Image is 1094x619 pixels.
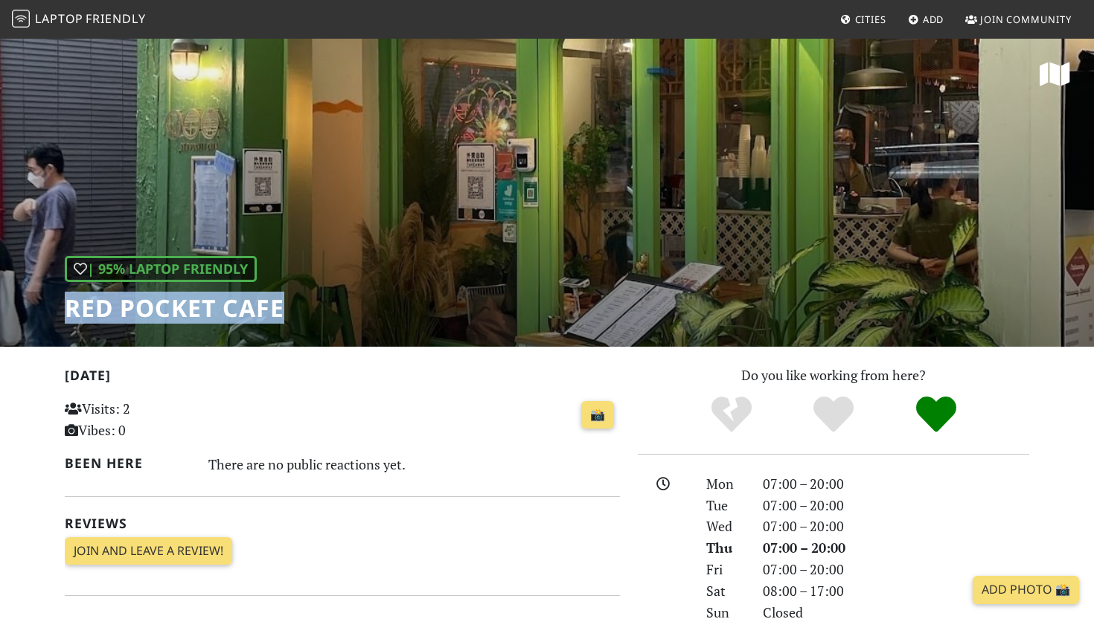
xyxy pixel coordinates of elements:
[86,10,145,27] span: Friendly
[581,401,614,429] a: 📸
[65,537,232,565] a: Join and leave a review!
[959,6,1078,33] a: Join Community
[208,452,621,476] div: There are no public reactions yet.
[12,10,30,28] img: LaptopFriendly
[754,537,1038,559] div: 07:00 – 20:00
[754,495,1038,516] div: 07:00 – 20:00
[680,394,783,435] div: No
[980,13,1072,26] span: Join Community
[65,368,620,389] h2: [DATE]
[697,516,754,537] div: Wed
[35,10,83,27] span: Laptop
[754,516,1038,537] div: 07:00 – 20:00
[65,455,191,471] h2: Been here
[754,473,1038,495] div: 07:00 – 20:00
[885,394,988,435] div: Definitely!
[12,7,146,33] a: LaptopFriendly LaptopFriendly
[754,580,1038,602] div: 08:00 – 17:00
[65,398,238,441] p: Visits: 2 Vibes: 0
[697,580,754,602] div: Sat
[923,13,944,26] span: Add
[697,537,754,559] div: Thu
[754,559,1038,580] div: 07:00 – 20:00
[65,516,620,531] h2: Reviews
[65,294,284,322] h1: Red Pocket Cafe
[638,365,1029,386] p: Do you like working from here?
[834,6,892,33] a: Cities
[65,256,257,282] div: | 95% Laptop Friendly
[902,6,950,33] a: Add
[697,473,754,495] div: Mon
[697,559,754,580] div: Fri
[782,394,885,435] div: Yes
[697,495,754,516] div: Tue
[855,13,886,26] span: Cities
